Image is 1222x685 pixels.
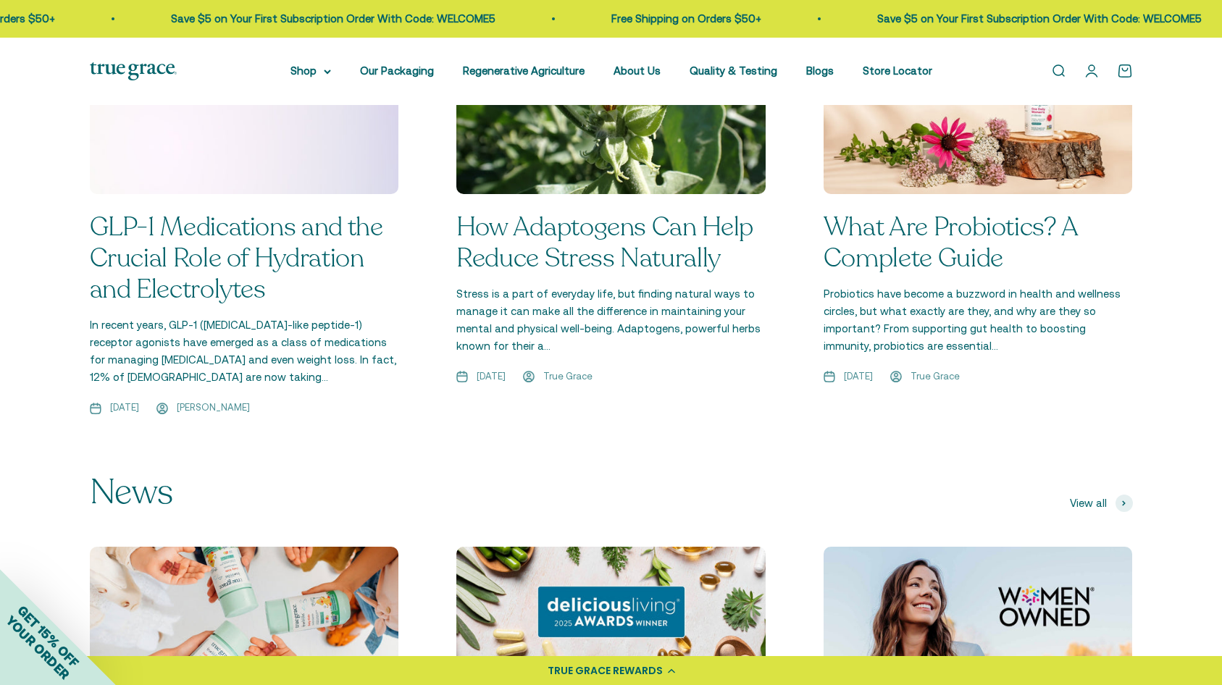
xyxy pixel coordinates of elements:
[690,64,777,77] a: Quality & Testing
[806,64,834,77] a: Blogs
[1070,495,1133,512] a: View all
[824,285,1133,355] p: Probiotics have become a buzzword in health and wellness circles, but what exactly are they, and ...
[456,285,766,355] p: Stress is a part of everyday life, but finding natural ways to manage it can make all the differe...
[3,613,72,682] span: YOUR ORDER
[911,369,960,384] span: True Grace
[167,10,492,28] p: Save $5 on Your First Subscription Order With Code: WELCOME5
[824,209,1078,276] a: What Are Probiotics? A Complete Guide
[290,62,331,80] summary: Shop
[456,547,766,676] img: True Grace Wins Prestigious Awards in the 2025 delicious living Awards
[463,64,585,77] a: Regenerative Agriculture
[1070,495,1107,512] span: View all
[110,400,139,416] span: [DATE]
[863,64,932,77] a: Store Locator
[90,547,399,675] img: True Grace Launches New Daily Kids Multivitamin Gummies
[177,400,250,416] span: [PERSON_NAME]
[608,12,758,25] a: Free Shipping on Orders $50+
[14,602,82,670] span: GET 15% OFF
[874,10,1198,28] p: Save $5 on Your First Subscription Order With Code: WELCOME5
[548,663,663,678] div: TRUE GRACE REWARDS
[456,65,766,194] img: How Adaptogens Can Help Reduce Stress Naturally
[543,369,593,384] span: True Grace
[844,369,873,384] span: [DATE]
[814,62,1142,198] img: What Are Probiotics? A Complete Guide
[360,64,434,77] a: Our Packaging
[614,64,661,77] a: About Us
[90,316,399,386] p: In recent years, GLP-1 ([MEDICAL_DATA]-like peptide-1) receptor agonists have emerged as a class ...
[90,65,399,193] img: GLP-1 Medications and the Crucial Role of Hydration and Electrolytes
[477,369,506,384] span: [DATE]
[90,468,173,516] split-lines: News
[90,209,383,307] a: GLP-1 Medications and the Crucial Role of Hydration and Electrolytes
[456,209,753,276] a: How Adaptogens Can Help Reduce Stress Naturally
